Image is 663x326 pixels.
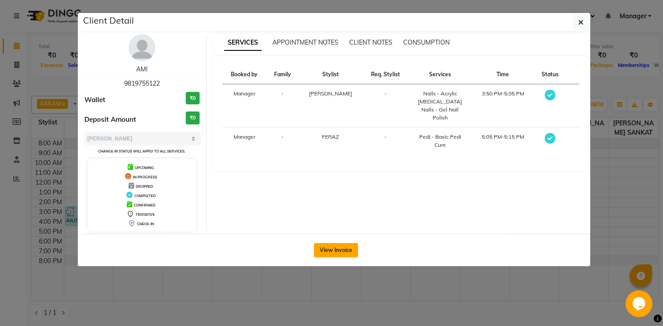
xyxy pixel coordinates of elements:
[322,133,339,140] span: FERAZ
[272,38,338,46] span: APPOINTMENT NOTES
[134,203,155,207] span: CONFIRMED
[362,128,409,155] td: -
[84,115,136,125] span: Deposit Amount
[414,133,466,149] div: Pedi - Basic Pedi Cure
[266,128,299,155] td: -
[349,38,392,46] span: CLIENT NOTES
[409,65,471,84] th: Services
[625,290,654,317] iframe: chat widget
[222,128,266,155] td: Manager
[129,34,155,61] img: avatar
[471,84,534,128] td: 3:50 PM-5:05 PM
[124,79,160,87] span: 9819755122
[314,243,358,257] button: View Invoice
[98,149,185,153] small: Change in status will apply to all services.
[471,65,534,84] th: Time
[134,194,156,198] span: COMPLETED
[414,106,466,122] div: Nails - Gel Nail Polish
[266,84,299,128] td: -
[414,90,466,106] div: Nails - Acrylic [MEDICAL_DATA]
[84,95,105,105] span: Wallet
[222,84,266,128] td: Manager
[186,92,200,105] h3: ₹0
[224,35,262,51] span: SERVICES
[83,14,134,27] h5: Client Detail
[136,184,153,189] span: DROPPED
[136,65,148,73] a: AMI
[362,65,409,84] th: Req. Stylist
[266,65,299,84] th: Family
[133,175,157,179] span: IN PROGRESS
[186,111,200,124] h3: ₹0
[136,212,155,217] span: TENTATIVE
[534,65,567,84] th: Status
[471,128,534,155] td: 5:05 PM-5:15 PM
[137,222,154,226] span: CHECK-IN
[403,38,450,46] span: CONSUMPTION
[309,90,352,97] span: [PERSON_NAME]
[299,65,362,84] th: Stylist
[222,65,266,84] th: Booked by
[135,165,154,170] span: UPCOMING
[362,84,409,128] td: -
